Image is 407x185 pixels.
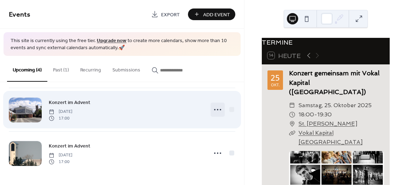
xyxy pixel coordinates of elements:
span: Add Event [203,11,230,18]
button: Upcoming (4) [7,56,47,82]
span: This site is currently using the free tier. to create more calendars, show more than 10 events an... [11,37,234,51]
span: Events [9,8,30,22]
div: Okt. [271,83,280,87]
button: Add Event [188,8,235,20]
div: ​ [289,110,295,119]
span: 17:00 [49,158,72,165]
div: ​ [289,128,295,138]
span: - [314,110,317,119]
div: TERMINE [262,38,390,47]
span: [DATE] [49,152,72,158]
div: 25 [271,74,280,81]
a: Upgrade now [97,36,126,46]
div: ​ [289,119,295,128]
span: Samstag, 25. Oktober 2025 [299,101,372,110]
span: Export [161,11,180,18]
a: St. [PERSON_NAME] [299,119,357,128]
button: Recurring [75,56,107,81]
span: Konzert im Advent [49,99,90,106]
a: Export [146,8,185,20]
a: Konzert gemeinsam mit Vokal Kapital ([GEOGRAPHIC_DATA]) [289,69,379,96]
div: ​ [289,101,295,110]
a: Konzert im Advent [49,98,90,106]
span: 17:00 [49,115,72,121]
a: Konzert im Advent [49,142,90,150]
a: Vokal Kapital [GEOGRAPHIC_DATA] [299,130,362,145]
button: Submissions [107,56,146,81]
button: Past (1) [47,56,75,81]
span: 18:00 [299,110,314,119]
span: 19:30 [317,110,332,119]
span: [DATE] [49,109,72,115]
